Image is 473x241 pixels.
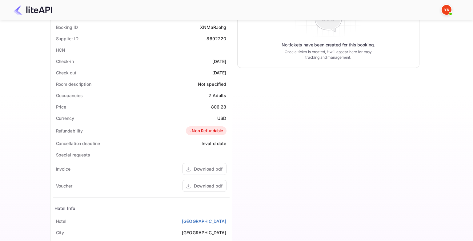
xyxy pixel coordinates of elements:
div: Price [56,104,66,110]
div: Not specified [198,81,226,87]
div: Refundability [56,128,83,134]
div: Cancellation deadline [56,140,100,147]
div: Download pdf [194,183,222,189]
div: City [56,229,64,236]
div: Check out [56,69,76,76]
div: USD [217,115,226,121]
div: Room description [56,81,91,87]
div: 8692220 [206,35,226,42]
div: XNMaRJohg [200,24,226,30]
div: [GEOGRAPHIC_DATA] [182,229,226,236]
div: HCN [56,47,66,53]
img: LiteAPI Logo [14,5,52,15]
div: 806.28 [211,104,226,110]
div: Voucher [56,183,72,189]
div: Invoice [56,166,70,172]
div: Hotel Info [54,205,76,211]
div: [DATE] [212,58,226,65]
div: Non Refundable [187,128,223,134]
div: Currency [56,115,74,121]
div: Hotel [56,218,67,224]
div: Occupancies [56,92,83,99]
div: Supplier ID [56,35,78,42]
img: Yandex Support [442,5,451,15]
div: [DATE] [212,69,226,76]
div: Invalid date [202,140,226,147]
div: 2 Adults [208,92,226,99]
p: Once a ticket is created, it will appear here for easy tracking and management. [280,49,377,60]
div: Download pdf [194,166,222,172]
div: Booking ID [56,24,78,30]
div: Special requests [56,152,90,158]
p: No tickets have been created for this booking. [282,42,375,48]
a: [GEOGRAPHIC_DATA] [182,218,226,224]
div: Check-in [56,58,74,65]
